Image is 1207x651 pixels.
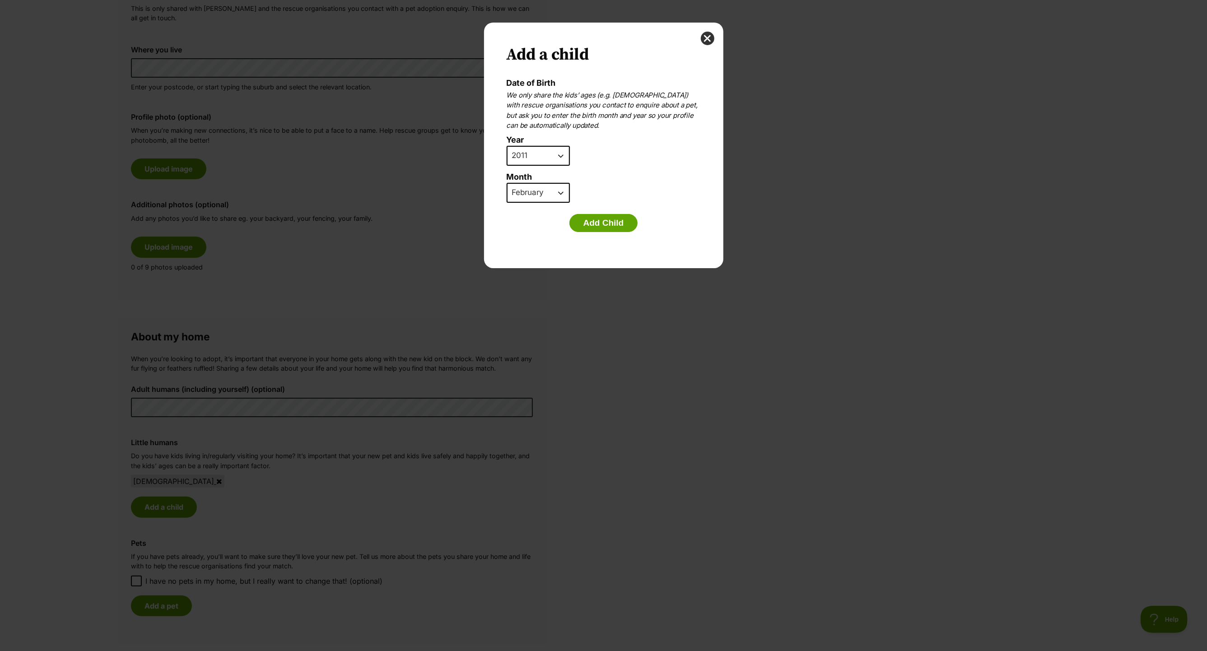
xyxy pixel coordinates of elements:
[9,7,70,23] a: Mega Sale
[350,16,379,24] span: Shop Now
[507,172,701,182] label: Month
[507,90,701,131] p: We only share the kids’ ages (e.g. [DEMOGRAPHIC_DATA]) with rescue organisations you contact to e...
[9,24,217,33] a: Shop at Temu in many styles and sizes with free shipping Temu
[327,13,412,28] a: Shop Now
[507,45,701,65] h2: Add a child
[9,7,310,23] div: Temu
[507,78,556,88] label: Date of Birth
[507,135,696,145] label: Year
[701,32,714,45] button: close
[569,214,638,232] button: Add Child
